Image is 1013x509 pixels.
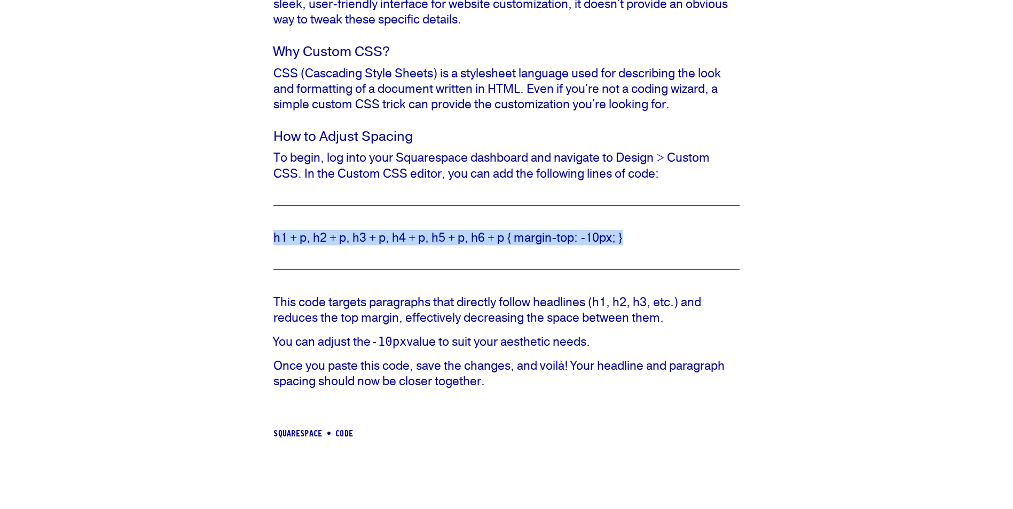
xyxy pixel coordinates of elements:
[273,334,740,349] p: You can adjust the value to suit your aesthetic needs.
[273,150,740,181] p: To begin, log into your Squarespace dashboard and navigate to Design > Custom CSS. In the Custom ...
[371,335,406,348] code: -10px
[273,129,740,144] h3: How to Adjust Spacing
[273,66,740,112] p: CSS (Cascading Style Sheets) is a stylesheet language used for describing the look and formatting...
[273,230,740,245] div: h1 + p, h2 + p, h3 + p, h4 + p, h5 + p, h6 + p { margin-top: -10px; }
[273,358,740,389] p: Once you paste this code, save the changes, and voilà! Your headline and paragraph spacing should...
[273,295,740,325] p: This code targets paragraphs that directly follow headlines (h1, h2, h3, etc.) and reduces the to...
[273,428,323,438] a: squarespace
[273,44,740,59] h3: Why Custom CSS?
[335,428,353,438] a: code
